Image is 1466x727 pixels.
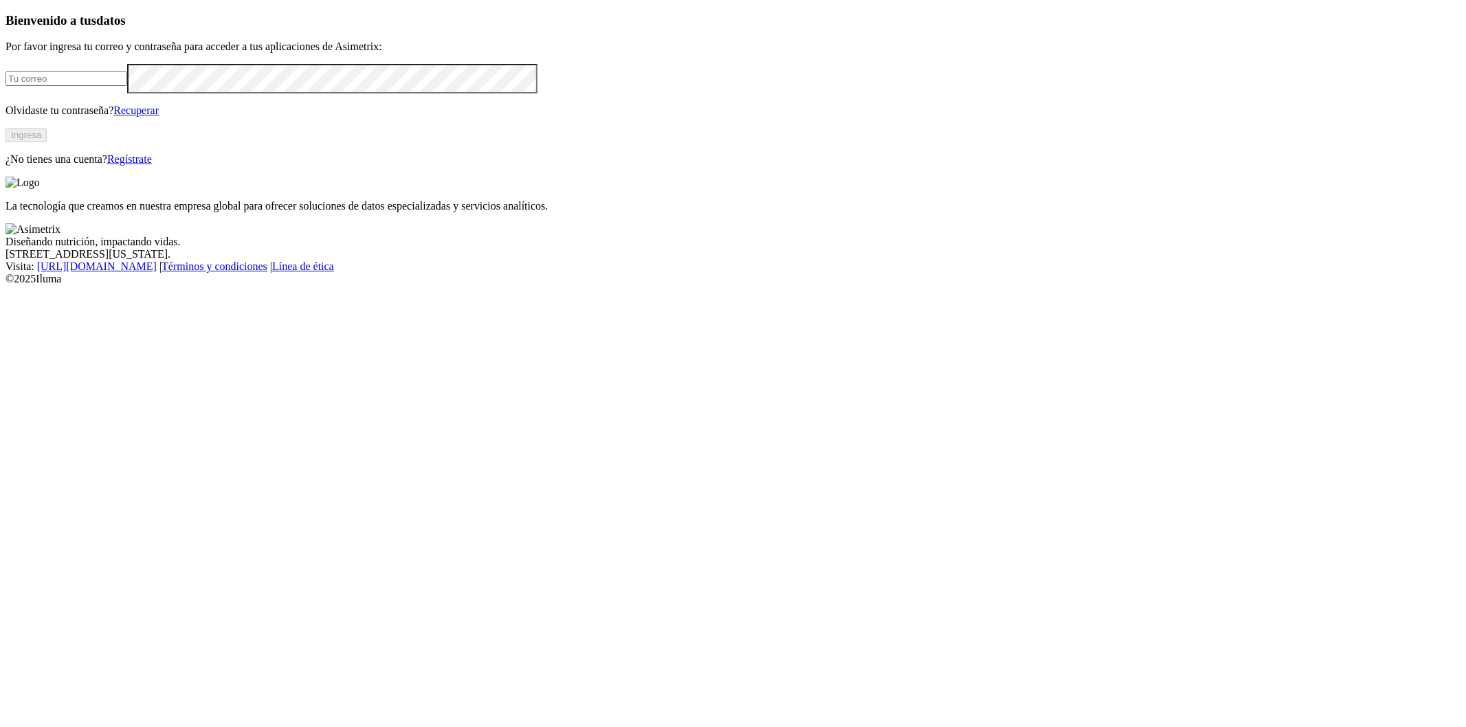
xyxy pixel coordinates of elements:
[162,260,267,272] a: Términos y condiciones
[107,153,152,165] a: Regístrate
[5,200,1461,212] p: La tecnología que creamos en nuestra empresa global para ofrecer soluciones de datos especializad...
[5,273,1461,285] div: © 2025 Iluma
[96,13,126,27] span: datos
[5,13,1461,28] h3: Bienvenido a tus
[272,260,334,272] a: Línea de ética
[5,104,1461,117] p: Olvidaste tu contraseña?
[5,177,40,189] img: Logo
[5,41,1461,53] p: Por favor ingresa tu correo y contraseña para acceder a tus aplicaciones de Asimetrix:
[5,153,1461,166] p: ¿No tienes una cuenta?
[113,104,159,116] a: Recuperar
[5,223,60,236] img: Asimetrix
[5,71,127,86] input: Tu correo
[5,128,47,142] button: Ingresa
[5,260,1461,273] div: Visita : | |
[37,260,157,272] a: [URL][DOMAIN_NAME]
[5,248,1461,260] div: [STREET_ADDRESS][US_STATE].
[5,236,1461,248] div: Diseñando nutrición, impactando vidas.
